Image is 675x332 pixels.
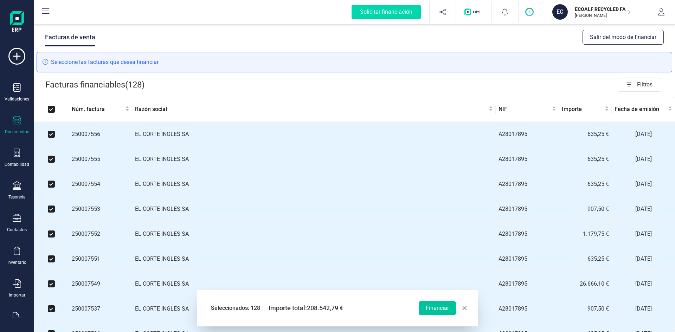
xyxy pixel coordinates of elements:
[132,297,496,321] td: EL CORTE INGLES SA
[69,272,132,297] td: 250007549
[135,105,487,113] span: Razón social
[69,222,132,247] td: 250007552
[45,28,95,46] div: Facturas de venta
[612,147,675,172] td: [DATE]
[496,222,559,247] td: A28017895
[575,6,631,13] p: ECOALF RECYCLED FABRICS SL
[69,122,132,147] td: 250007556
[7,227,27,233] div: Contactos
[132,222,496,247] td: EL CORTE INGLES SA
[10,11,24,34] img: Logo Finanedi
[612,122,675,147] td: [DATE]
[464,8,483,15] img: Logo de OPS
[615,105,667,113] span: Fecha de emisión
[69,172,132,197] td: 250007554
[496,197,559,222] td: A28017895
[496,272,559,297] td: A28017895
[69,247,132,272] td: 250007551
[575,13,631,18] p: [PERSON_NAME]
[559,297,612,321] td: 907,50 €
[559,247,612,272] td: 635,25 €
[69,197,132,222] td: 250007553
[69,147,132,172] td: 250007555
[559,147,612,172] td: 635,25 €
[72,105,124,113] span: Núm. factura
[612,272,675,297] td: [DATE]
[637,78,661,92] span: Filtros
[343,1,429,23] button: Solicitar financiación
[307,304,343,312] span: 208.542,79 €
[612,197,675,222] td: [DATE]
[496,172,559,197] td: A28017895
[5,129,29,135] div: Documentos
[496,297,559,321] td: A28017895
[132,197,496,222] td: EL CORTE INGLES SA
[132,272,496,297] td: EL CORTE INGLES SA
[7,260,26,265] div: Inventario
[37,52,672,72] div: Seleccione las facturas que desea financiar
[8,194,26,200] div: Tesorería
[559,272,612,297] td: 26.666,10 €
[460,1,487,23] button: Logo de OPS
[132,122,496,147] td: EL CORTE INGLES SA
[352,5,421,19] div: Solicitar financiación
[132,172,496,197] td: EL CORTE INGLES SA
[269,303,343,313] span: Importe total:
[496,147,559,172] td: A28017895
[211,304,260,312] span: Seleccionados: 128
[559,222,612,247] td: 1.179,75 €
[499,105,551,113] span: NIF
[132,247,496,272] td: EL CORTE INGLES SA
[496,122,559,147] td: A28017895
[549,1,639,23] button: ECECOALF RECYCLED FABRICS SL[PERSON_NAME]
[496,247,559,272] td: A28017895
[618,78,661,92] button: Filtros
[559,122,612,147] td: 635,25 €
[9,292,25,298] div: Importar
[552,4,568,20] div: EC
[612,247,675,272] td: [DATE]
[612,297,675,321] td: [DATE]
[419,301,456,315] button: Financiar
[562,105,603,113] span: Importe
[583,30,664,45] button: Salir del modo de financiar
[45,78,144,92] p: Facturas financiables ( 128 )
[612,172,675,197] td: [DATE]
[5,162,29,167] div: Contabilidad
[612,222,675,247] td: [DATE]
[5,96,29,102] div: Validaciones
[559,197,612,222] td: 907,50 €
[132,147,496,172] td: EL CORTE INGLES SA
[559,172,612,197] td: 635,25 €
[69,297,132,321] td: 250007537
